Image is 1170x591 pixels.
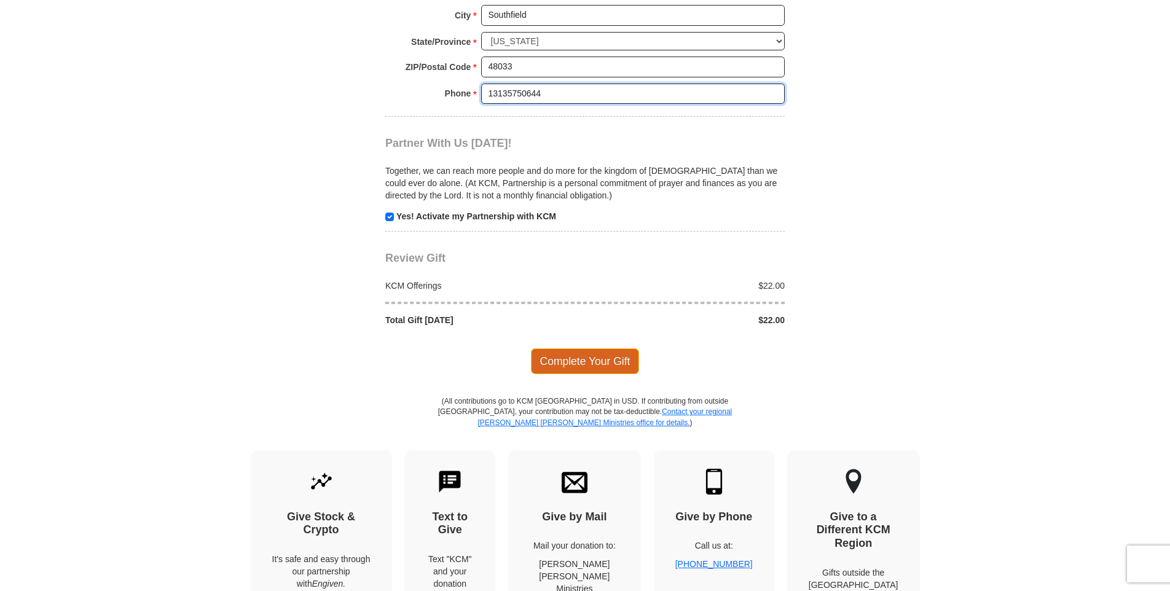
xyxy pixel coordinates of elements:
h4: Give to a Different KCM Region [809,511,898,550]
strong: ZIP/Postal Code [406,58,471,76]
strong: Yes! Activate my Partnership with KCM [396,211,556,221]
span: Review Gift [385,252,446,264]
p: Mail your donation to: [530,539,619,552]
div: $22.00 [585,280,791,292]
h4: Give Stock & Crypto [272,511,371,537]
p: Together, we can reach more people and do more for the kingdom of [DEMOGRAPHIC_DATA] than we coul... [385,165,785,202]
h4: Give by Phone [675,511,753,524]
a: [PHONE_NUMBER] [675,559,753,569]
span: Partner With Us [DATE]! [385,137,512,149]
div: KCM Offerings [379,280,586,292]
div: Total Gift [DATE] [379,314,586,326]
img: mobile.svg [701,469,727,495]
img: envelope.svg [562,469,587,495]
a: Contact your regional [PERSON_NAME] [PERSON_NAME] Ministries office for details. [477,407,732,426]
strong: City [455,7,471,24]
img: text-to-give.svg [437,469,463,495]
strong: Phone [445,85,471,102]
span: Complete Your Gift [531,348,640,374]
div: $22.00 [585,314,791,326]
p: (All contributions go to KCM [GEOGRAPHIC_DATA] in USD. If contributing from outside [GEOGRAPHIC_D... [438,396,732,450]
h4: Text to Give [426,511,474,537]
strong: State/Province [411,33,471,50]
p: It's safe and easy through our partnership with [272,553,371,590]
h4: Give by Mail [530,511,619,524]
i: Engiven. [312,579,345,589]
img: give-by-stock.svg [308,469,334,495]
img: other-region [845,469,862,495]
p: Call us at: [675,539,753,552]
